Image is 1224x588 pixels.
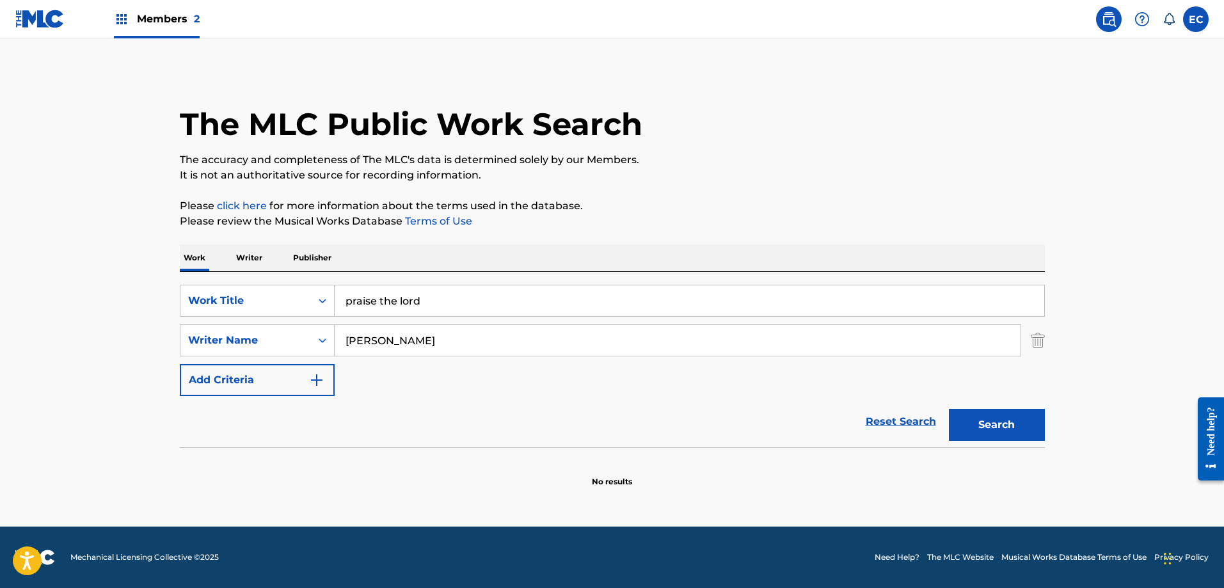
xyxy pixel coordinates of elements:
[1154,552,1209,563] a: Privacy Policy
[180,198,1045,214] p: Please for more information about the terms used in the database.
[1031,324,1045,356] img: Delete Criterion
[114,12,129,27] img: Top Rightsholders
[194,13,200,25] span: 2
[1164,539,1172,578] div: Drag
[188,333,303,348] div: Writer Name
[1129,6,1155,32] div: Help
[70,552,219,563] span: Mechanical Licensing Collective © 2025
[180,105,642,143] h1: The MLC Public Work Search
[180,214,1045,229] p: Please review the Musical Works Database
[592,461,632,488] p: No results
[1183,6,1209,32] div: User Menu
[309,372,324,388] img: 9d2ae6d4665cec9f34b9.svg
[1163,13,1175,26] div: Notifications
[402,215,472,227] a: Terms of Use
[1001,552,1147,563] a: Musical Works Database Terms of Use
[217,200,267,212] a: click here
[232,244,266,271] p: Writer
[927,552,994,563] a: The MLC Website
[180,244,209,271] p: Work
[180,152,1045,168] p: The accuracy and completeness of The MLC's data is determined solely by our Members.
[188,293,303,308] div: Work Title
[137,12,200,26] span: Members
[1096,6,1122,32] a: Public Search
[1134,12,1150,27] img: help
[180,364,335,396] button: Add Criteria
[1101,12,1117,27] img: search
[180,168,1045,183] p: It is not an authoritative source for recording information.
[949,409,1045,441] button: Search
[1160,527,1224,588] iframe: Chat Widget
[859,408,942,436] a: Reset Search
[180,285,1045,447] form: Search Form
[289,244,335,271] p: Publisher
[15,10,65,28] img: MLC Logo
[1188,388,1224,491] iframe: Resource Center
[15,550,55,565] img: logo
[875,552,919,563] a: Need Help?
